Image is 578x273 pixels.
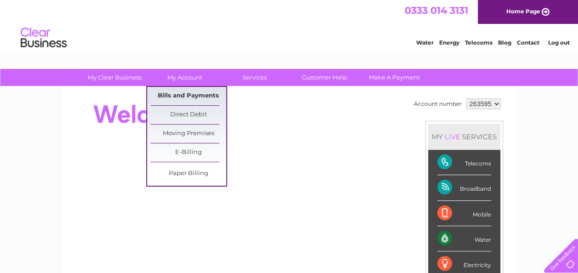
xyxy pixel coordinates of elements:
[548,39,569,46] a: Log out
[77,69,153,86] a: My Clear Business
[465,39,492,46] a: Telecoms
[412,96,464,112] td: Account number
[150,106,226,124] a: Direct Debit
[437,226,491,251] div: Water
[356,69,432,86] a: Make A Payment
[150,165,226,183] a: Paper Billing
[20,24,67,52] img: logo.png
[517,39,539,46] a: Contact
[147,69,223,86] a: My Account
[439,39,459,46] a: Energy
[437,150,491,175] div: Telecoms
[437,201,491,226] div: Mobile
[72,5,507,45] div: Clear Business is a trading name of Verastar Limited (registered in [GEOGRAPHIC_DATA] No. 3667643...
[217,69,292,86] a: Services
[150,87,226,105] a: Bills and Payments
[416,39,434,46] a: Water
[150,125,226,143] a: Moving Premises
[437,175,491,200] div: Broadband
[286,69,362,86] a: Customer Help
[405,5,468,16] a: 0333 014 3131
[150,143,226,162] a: E-Billing
[443,132,462,141] div: LIVE
[498,39,511,46] a: Blog
[428,124,500,150] div: MY SERVICES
